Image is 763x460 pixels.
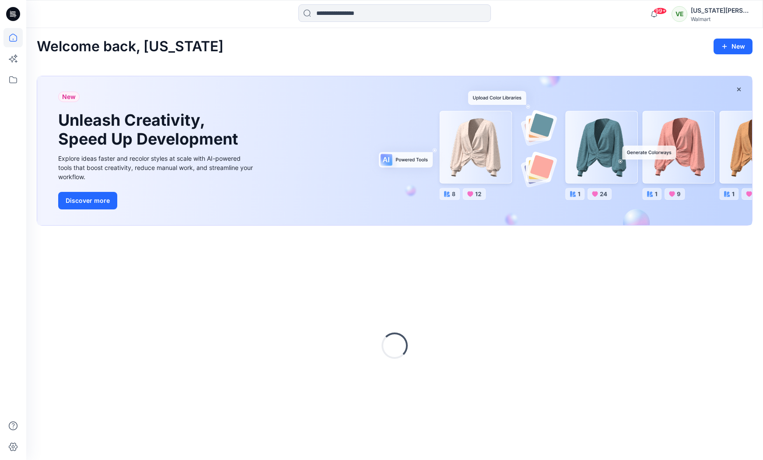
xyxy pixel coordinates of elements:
[691,5,752,16] div: [US_STATE][PERSON_NAME]
[691,16,752,22] div: Walmart
[58,111,242,149] h1: Unleash Creativity, Speed Up Development
[37,39,224,55] h2: Welcome back, [US_STATE]
[714,39,752,54] button: New
[672,6,687,22] div: VE
[654,7,667,14] span: 99+
[58,154,255,181] div: Explore ideas faster and recolor styles at scale with AI-powered tools that boost creativity, red...
[58,192,117,209] button: Discover more
[58,192,255,209] a: Discover more
[62,92,76,102] span: New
